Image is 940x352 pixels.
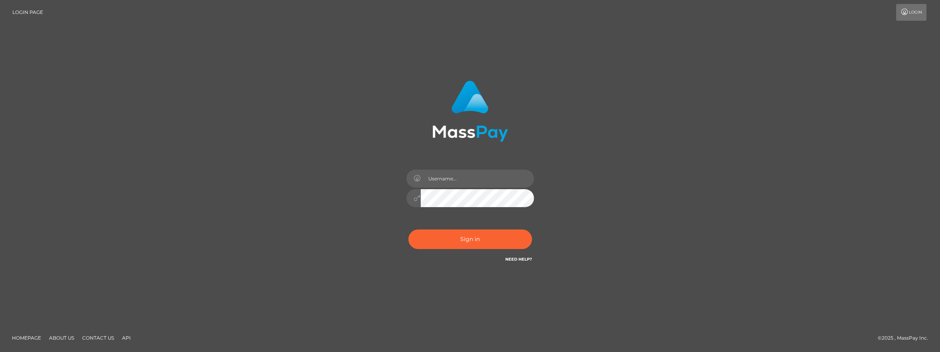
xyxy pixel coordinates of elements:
a: About Us [46,332,77,344]
a: Need Help? [505,257,532,262]
a: API [119,332,134,344]
div: © 2025 , MassPay Inc. [878,334,934,342]
button: Sign in [408,229,532,249]
a: Login Page [12,4,43,21]
input: Username... [421,170,534,188]
img: MassPay Login [432,81,508,142]
a: Login [896,4,926,21]
a: Homepage [9,332,44,344]
a: Contact Us [79,332,117,344]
